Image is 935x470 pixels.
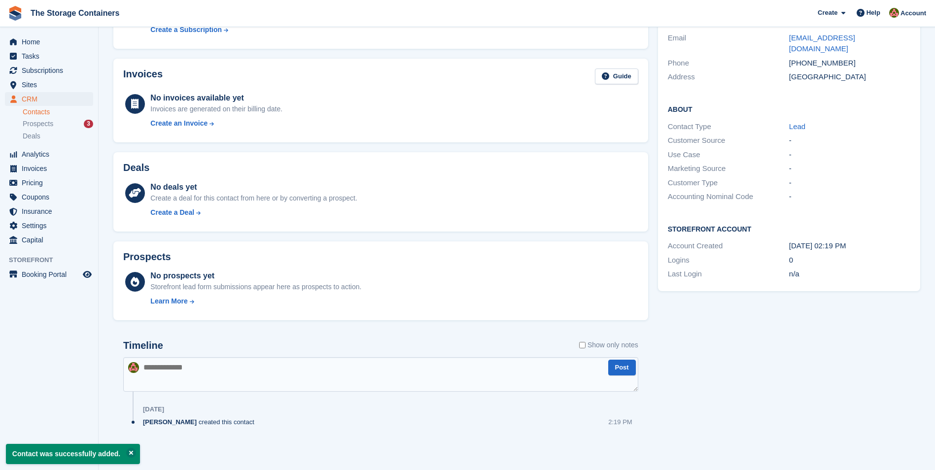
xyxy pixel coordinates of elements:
[128,362,139,373] img: Kirsty Simpson
[150,296,187,306] div: Learn More
[668,240,789,252] div: Account Created
[6,444,140,464] p: Contact was successfully added.
[789,177,910,189] div: -
[22,268,81,281] span: Booking Portal
[789,58,910,69] div: [PHONE_NUMBER]
[789,191,910,202] div: -
[5,204,93,218] a: menu
[23,132,40,141] span: Deals
[150,296,361,306] a: Learn More
[818,8,837,18] span: Create
[150,92,282,104] div: No invoices available yet
[22,64,81,77] span: Subscriptions
[150,25,222,35] div: Create a Subscription
[8,6,23,21] img: stora-icon-8386f47178a22dfd0bd8f6a31ec36ba5ce8667c1dd55bd0f319d3a0aa187defe.svg
[150,193,357,203] div: Create a deal for this contact from here or by converting a prospect.
[5,147,93,161] a: menu
[23,107,93,117] a: Contacts
[22,92,81,106] span: CRM
[595,68,638,85] a: Guide
[608,417,632,427] div: 2:19 PM
[789,34,855,53] a: [EMAIL_ADDRESS][DOMAIN_NAME]
[866,8,880,18] span: Help
[668,224,910,234] h2: Storefront Account
[22,162,81,175] span: Invoices
[143,405,164,413] div: [DATE]
[81,269,93,280] a: Preview store
[150,270,361,282] div: No prospects yet
[668,269,789,280] div: Last Login
[789,255,910,266] div: 0
[23,131,93,141] a: Deals
[143,417,259,427] div: created this contact
[150,118,208,129] div: Create an Invoice
[5,78,93,92] a: menu
[608,360,636,376] button: Post
[5,176,93,190] a: menu
[5,190,93,204] a: menu
[789,149,910,161] div: -
[668,191,789,202] div: Accounting Nominal Code
[579,340,586,350] input: Show only notes
[5,268,93,281] a: menu
[23,119,93,129] a: Prospects 3
[668,255,789,266] div: Logins
[668,135,789,146] div: Customer Source
[668,71,789,83] div: Address
[789,163,910,174] div: -
[579,340,638,350] label: Show only notes
[5,162,93,175] a: menu
[668,177,789,189] div: Customer Type
[889,8,899,18] img: Kirsty Simpson
[123,162,149,173] h2: Deals
[150,207,194,218] div: Create a Deal
[123,340,163,351] h2: Timeline
[123,68,163,85] h2: Invoices
[900,8,926,18] span: Account
[5,92,93,106] a: menu
[5,233,93,247] a: menu
[22,233,81,247] span: Capital
[22,147,81,161] span: Analytics
[668,104,910,114] h2: About
[27,5,123,21] a: The Storage Containers
[150,207,357,218] a: Create a Deal
[150,181,357,193] div: No deals yet
[22,49,81,63] span: Tasks
[22,204,81,218] span: Insurance
[668,121,789,133] div: Contact Type
[789,71,910,83] div: [GEOGRAPHIC_DATA]
[9,255,98,265] span: Storefront
[150,118,282,129] a: Create an Invoice
[22,219,81,233] span: Settings
[123,251,171,263] h2: Prospects
[789,135,910,146] div: -
[23,119,53,129] span: Prospects
[789,269,910,280] div: n/a
[84,120,93,128] div: 3
[668,149,789,161] div: Use Case
[668,163,789,174] div: Marketing Source
[789,122,805,131] a: Lead
[5,64,93,77] a: menu
[668,58,789,69] div: Phone
[668,33,789,55] div: Email
[22,190,81,204] span: Coupons
[150,282,361,292] div: Storefront lead form submissions appear here as prospects to action.
[5,219,93,233] a: menu
[22,176,81,190] span: Pricing
[22,78,81,92] span: Sites
[150,104,282,114] div: Invoices are generated on their billing date.
[150,25,271,35] a: Create a Subscription
[5,49,93,63] a: menu
[22,35,81,49] span: Home
[143,417,197,427] span: [PERSON_NAME]
[5,35,93,49] a: menu
[789,240,910,252] div: [DATE] 02:19 PM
